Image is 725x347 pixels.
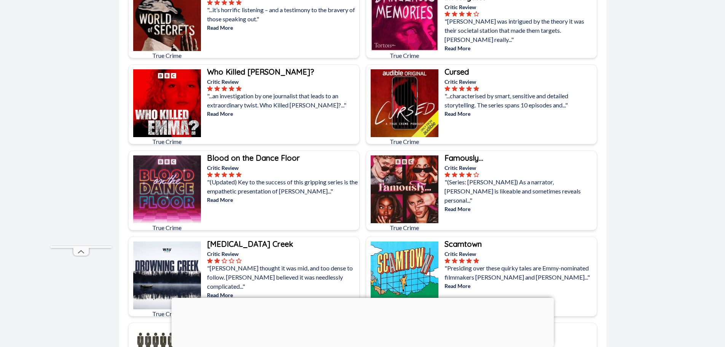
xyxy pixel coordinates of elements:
[366,150,597,230] a: Famously...True CrimeFamously...Critic Review"(Series: [PERSON_NAME]) As a narrator, [PERSON_NAME...
[133,69,201,137] img: Who Killed Emma?
[445,3,595,11] p: Critic Review
[207,239,293,249] b: [MEDICAL_DATA] Creek
[207,164,358,172] p: Critic Review
[207,196,358,204] p: Read More
[366,64,597,144] a: CursedTrue CrimeCursedCritic Review"...characterised by smart, sensitive and detailed storytellin...
[371,241,438,309] img: Scamtown
[207,250,358,258] p: Critic Review
[207,67,314,77] b: Who Killed [PERSON_NAME]?
[207,177,358,196] p: "(Updated) Key to the success of this gripping series is the empathetic presentation of [PERSON_N...
[133,51,201,60] p: True Crime
[207,24,358,32] p: Read More
[445,177,595,205] p: "(Series: [PERSON_NAME]) As a narrator, [PERSON_NAME] is likeable and sometimes reveals personal..."
[207,91,358,110] p: "...an investigation by one journalist that leads to an extraordinary twist. Who Killed [PERSON_N...
[445,17,595,44] p: "[PERSON_NAME] was intrigued by the theory it was their societal station that made them targets. ...
[133,155,201,223] img: Blood on the Dance Floor
[133,309,201,318] p: True Crime
[445,78,595,86] p: Critic Review
[445,205,595,213] p: Read More
[207,78,358,86] p: Critic Review
[207,153,300,163] b: Blood on the Dance Floor
[445,239,482,249] b: Scamtown
[128,64,360,144] a: Who Killed Emma?True CrimeWho Killed [PERSON_NAME]?Critic Review"...an investigation by one journ...
[207,110,358,118] p: Read More
[445,264,595,282] p: "Presiding over these quirky tales are Emmy-nominated filmmakers [PERSON_NAME] and [PERSON_NAME]..."
[445,110,595,118] p: Read More
[133,223,201,232] p: True Crime
[371,51,438,60] p: True Crime
[371,155,438,223] img: Famously...
[371,223,438,232] p: True Crime
[128,150,360,230] a: Blood on the Dance FloorTrue CrimeBlood on the Dance FloorCritic Review"(Updated) Key to the succ...
[445,282,595,290] p: Read More
[371,137,438,146] p: True Crime
[51,18,112,246] iframe: Advertisement
[133,137,201,146] p: True Crime
[133,241,201,309] img: Drowning Creek
[445,91,595,110] p: "...characterised by smart, sensitive and detailed storytelling. The series spans 10 episodes and...
[207,264,358,291] p: "[PERSON_NAME] thought it was mid, and too dense to follow. [PERSON_NAME] believed it was needles...
[207,5,358,24] p: "...it’s horrific listening – and a testimony to the bravery of those speaking out."
[371,69,438,137] img: Cursed
[445,44,595,52] p: Read More
[445,153,483,163] b: Famously...
[207,291,358,299] p: Read More
[128,237,360,317] a: Drowning CreekTrue Crime[MEDICAL_DATA] CreekCritic Review"[PERSON_NAME] thought it was mid, and t...
[445,164,595,172] p: Critic Review
[366,237,597,317] a: ScamtownTrue CrimeScamtownCritic Review"Presiding over these quirky tales are Emmy-nominated film...
[445,67,469,77] b: Cursed
[171,298,554,345] iframe: Advertisement
[445,250,595,258] p: Critic Review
